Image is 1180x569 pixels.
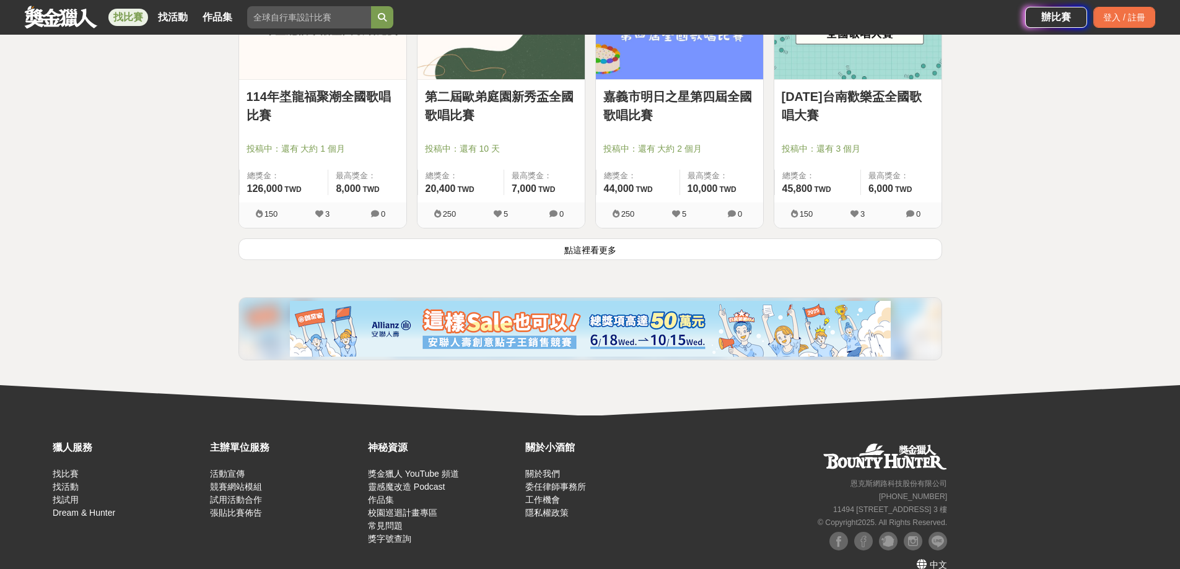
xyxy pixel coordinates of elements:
span: TWD [538,185,555,194]
span: TWD [719,185,736,194]
a: 找試用 [53,495,79,505]
span: 最高獎金： [336,170,398,182]
a: 嘉義市明日之星第四屆全國歌唱比賽 [603,87,756,124]
span: 126,000 [247,183,283,194]
div: 主辦單位服務 [210,440,361,455]
span: 投稿中：還有 大約 2 個月 [603,142,756,155]
span: TWD [362,185,379,194]
a: 委任律師事務所 [525,482,586,492]
div: 神秘資源 [368,440,519,455]
a: 常見問題 [368,521,403,531]
small: 恩克斯網路科技股份有限公司 [850,479,947,488]
span: TWD [814,185,831,194]
a: 找活動 [53,482,79,492]
span: 0 [381,209,385,219]
a: 獎字號查詢 [368,534,411,544]
span: 3 [860,209,865,219]
span: 投稿中：還有 10 天 [425,142,577,155]
a: 找比賽 [53,469,79,479]
span: TWD [457,185,474,194]
a: 工作機會 [525,495,560,505]
span: 45,800 [782,183,813,194]
span: 250 [621,209,635,219]
img: Instagram [904,532,922,550]
span: 150 [264,209,278,219]
span: 3 [325,209,330,219]
a: 第二屆歐弟庭園新秀盃全國歌唱比賽 [425,87,577,124]
img: LINE [929,532,947,550]
a: 找比賽 [108,9,148,26]
small: © Copyright 2025 . All Rights Reserved. [818,518,947,527]
span: 最高獎金： [868,170,934,182]
a: 競賽網站模組 [210,482,262,492]
a: 校園巡迴計畫專區 [368,508,437,518]
span: 總獎金： [604,170,672,182]
span: 8,000 [336,183,361,194]
div: 獵人服務 [53,440,204,455]
img: cf4fb443-4ad2-4338-9fa3-b46b0bf5d316.png [290,301,891,357]
a: 獎金獵人 YouTube 頻道 [368,469,459,479]
span: 150 [800,209,813,219]
input: 全球自行車設計比賽 [247,6,371,28]
a: 關於我們 [525,469,560,479]
span: 0 [916,209,920,219]
span: 6,000 [868,183,893,194]
a: 作品集 [368,495,394,505]
a: 辦比賽 [1025,7,1087,28]
a: 找活動 [153,9,193,26]
button: 點這裡看更多 [238,238,942,260]
div: 登入 / 註冊 [1093,7,1155,28]
span: 0 [738,209,742,219]
a: 活動宣傳 [210,469,245,479]
a: 張貼比賽佈告 [210,508,262,518]
a: 隱私權政策 [525,508,569,518]
span: 最高獎金： [512,170,577,182]
span: TWD [895,185,912,194]
span: 總獎金： [782,170,853,182]
div: 關於小酒館 [525,440,676,455]
span: 5 [682,209,686,219]
span: 44,000 [604,183,634,194]
a: 作品集 [198,9,237,26]
span: 最高獎金： [688,170,756,182]
span: 總獎金： [247,170,321,182]
small: [PHONE_NUMBER] [879,492,947,501]
span: 7,000 [512,183,536,194]
small: 11494 [STREET_ADDRESS] 3 樓 [833,505,947,514]
span: 投稿中：還有 大約 1 個月 [247,142,399,155]
span: 5 [504,209,508,219]
a: 靈感魔改造 Podcast [368,482,445,492]
a: 試用活動合作 [210,495,262,505]
span: 20,400 [426,183,456,194]
span: TWD [284,185,301,194]
span: 250 [443,209,457,219]
span: 10,000 [688,183,718,194]
img: Facebook [829,532,848,550]
a: [DATE]台南歡樂盃全國歌唱大賽 [782,87,934,124]
span: TWD [636,185,652,194]
span: 投稿中：還有 3 個月 [782,142,934,155]
a: 114年埊龍福聚潮全國歌唱比賽 [247,87,399,124]
img: Plurk [879,532,898,550]
span: 0 [559,209,564,219]
img: Facebook [854,532,873,550]
a: Dream & Hunter [53,508,115,518]
span: 總獎金： [426,170,496,182]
